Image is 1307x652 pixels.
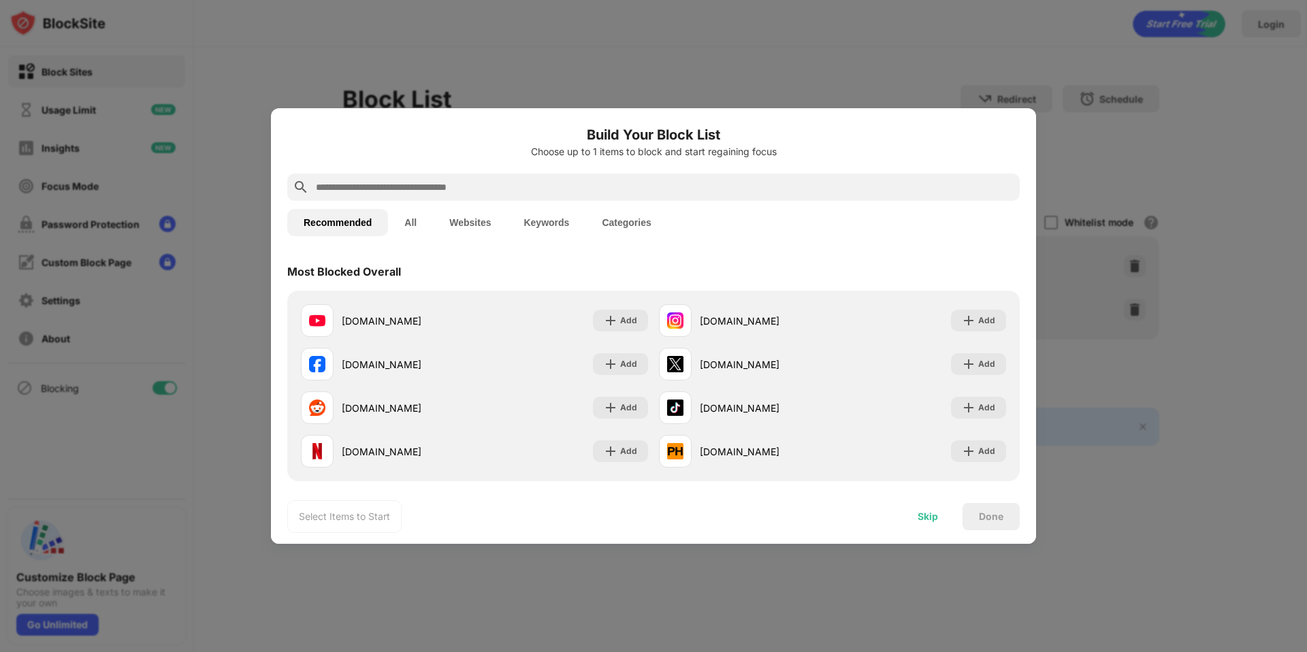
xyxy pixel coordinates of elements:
img: favicons [667,443,683,459]
div: [DOMAIN_NAME] [342,401,474,415]
img: favicons [667,356,683,372]
div: Done [979,511,1003,522]
div: [DOMAIN_NAME] [342,357,474,372]
div: [DOMAIN_NAME] [700,444,833,459]
div: Add [620,444,637,458]
div: Choose up to 1 items to block and start regaining focus [287,146,1020,157]
img: favicons [667,400,683,416]
button: Recommended [287,209,388,236]
img: search.svg [293,179,309,195]
div: Add [978,401,995,414]
img: favicons [309,312,325,329]
img: favicons [309,443,325,459]
div: [DOMAIN_NAME] [342,314,474,328]
button: Websites [433,209,507,236]
div: Add [978,357,995,371]
div: Add [620,401,637,414]
button: Keywords [507,209,585,236]
div: Add [620,357,637,371]
img: favicons [309,400,325,416]
div: Add [978,444,995,458]
div: [DOMAIN_NAME] [342,444,474,459]
img: favicons [667,312,683,329]
div: Most Blocked Overall [287,265,401,278]
div: Add [620,314,637,327]
div: Skip [918,511,938,522]
div: Select Items to Start [299,510,390,523]
img: favicons [309,356,325,372]
div: [DOMAIN_NAME] [700,357,833,372]
button: All [388,209,433,236]
h6: Build Your Block List [287,125,1020,145]
div: [DOMAIN_NAME] [700,314,833,328]
button: Categories [585,209,667,236]
div: [DOMAIN_NAME] [700,401,833,415]
div: Add [978,314,995,327]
